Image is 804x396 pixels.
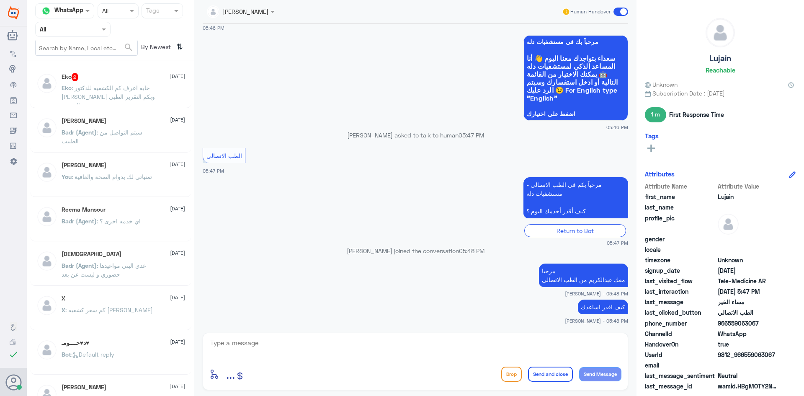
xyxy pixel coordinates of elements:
img: defaultAdmin.png [36,295,57,316]
span: 05:48 PM [459,247,484,254]
span: profile_pic [645,214,716,233]
span: [DATE] [170,294,185,301]
span: 05:46 PM [606,124,628,131]
span: : حابه اعرف كم الكشفيه للدكتور [PERSON_NAME] وبكم التقرير الطبي مع الضريبه [62,84,155,109]
span: 2025-08-18T14:46:07.254Z [718,266,778,275]
span: By Newest [138,40,173,57]
span: ... [226,366,235,381]
span: الطب الاتصالي [718,308,778,317]
span: Attribute Name [645,182,716,191]
span: You [62,173,72,180]
span: [PERSON_NAME] - 05:48 PM [565,317,628,324]
img: defaultAdmin.png [36,73,57,94]
img: defaultAdmin.png [718,214,739,235]
button: Drop [501,367,522,382]
img: Widebot Logo [8,6,19,20]
span: Unknown [645,80,678,89]
img: defaultAdmin.png [36,162,57,183]
span: 0 [718,371,778,380]
span: 2025-08-18T14:47:11.98Z [718,287,778,296]
span: : سيتم التواصل من الطبيب [62,129,142,145]
span: : كم سعر كشفيه [PERSON_NAME] [65,306,153,313]
span: [DATE] [170,116,185,124]
span: [DATE] [170,72,185,80]
span: مرحباً بك في مستشفيات دله [527,39,625,45]
span: null [718,235,778,243]
span: [DATE] [170,160,185,168]
span: Bot [62,351,71,358]
span: timezone [645,256,716,264]
span: locale [645,245,716,254]
img: whatsapp.png [40,5,52,17]
span: 2 [718,329,778,338]
button: Send and close [528,367,573,382]
span: Lujain [718,192,778,201]
i: check [8,349,18,360]
span: 9812_966559063067 [718,350,778,359]
span: null [718,245,778,254]
span: 2 [72,73,79,81]
span: الطب الاتصالي [206,152,242,159]
span: UserId [645,350,716,359]
img: defaultAdmin.png [36,251,57,272]
span: Unknown [718,256,778,264]
span: 05:47 PM [203,168,224,173]
span: true [718,340,778,349]
span: search [124,42,134,52]
p: 18/8/2025, 5:47 PM [523,177,628,218]
span: : اي خدمه اخرى ؟ [97,217,141,225]
span: ChannelId [645,329,716,338]
span: X [62,306,65,313]
span: مساء الخير [718,298,778,306]
h5: ابو سلمان [62,384,106,391]
div: Return to Bot [524,224,626,237]
span: Tele-Medicine AR [718,277,778,285]
span: last_message [645,298,716,306]
div: Tags [145,6,160,17]
img: defaultAdmin.png [706,18,734,47]
span: Badr (Agent) [62,262,97,269]
span: : تمنياتي لك بدوام الصحة والعافية [72,173,152,180]
span: : Default reply [71,351,114,358]
p: [PERSON_NAME] joined the conversation [203,246,628,255]
span: last_message_id [645,382,716,391]
span: Badr (Agent) [62,217,97,225]
img: defaultAdmin.png [36,339,57,360]
h6: Tags [645,132,659,140]
span: gender [645,235,716,243]
h5: د♥حــــومـ♥ [62,339,90,347]
span: Eko [62,84,72,91]
span: [DATE] [170,338,185,346]
h5: سبحان الله [62,251,121,258]
span: 966559063067 [718,319,778,328]
span: 05:46 PM [203,25,224,31]
h5: X [62,295,65,302]
span: last_interaction [645,287,716,296]
button: Send Message [579,367,621,381]
span: Subscription Date : [DATE] [645,89,796,98]
h5: Anas [62,117,106,124]
i: ⇅ [176,40,183,54]
span: 05:47 PM [607,239,628,246]
button: ... [226,365,235,383]
h6: Attributes [645,170,675,178]
span: null [718,361,778,370]
h6: Reachable [706,66,735,74]
span: wamid.HBgMOTY2NTU5MDYzMDY3FQIAEhgUM0EyQjQzM0IzMjlGNTRERDJERkYA [718,382,778,391]
span: last_message_sentiment [645,371,716,380]
span: last_clicked_button [645,308,716,317]
span: : غدي البني مواعيدها حضوري و ليست عن بعد [62,262,146,278]
span: سعداء بتواجدك معنا اليوم 👋 أنا المساعد الذكي لمستشفيات دله 🤖 يمكنك الاختيار من القائمة التالية أو... [527,54,625,102]
span: Badr (Agent) [62,129,97,136]
input: Search by Name, Local etc… [36,40,137,55]
span: [DATE] [170,205,185,212]
button: search [124,41,134,54]
h5: Reema Mansour [62,206,106,213]
span: last_visited_flow [645,277,716,285]
h5: Mohammed ALRASHED [62,162,106,169]
p: [PERSON_NAME] asked to talk to human [203,131,628,140]
span: HandoverOn [645,340,716,349]
span: signup_date [645,266,716,275]
p: 18/8/2025, 5:48 PM [539,264,628,287]
span: Human Handover [570,8,611,16]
